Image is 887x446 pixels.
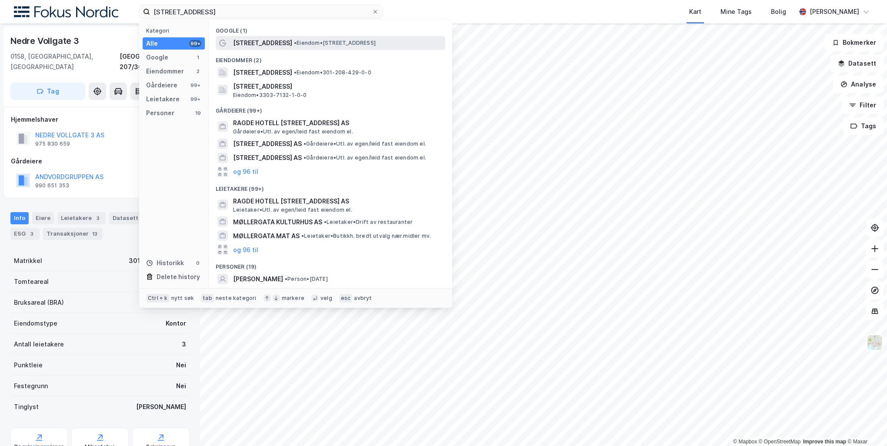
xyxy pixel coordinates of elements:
span: Gårdeiere • Utl. av egen/leid fast eiendom el. [233,128,353,135]
div: [PERSON_NAME] [136,402,186,412]
div: Leietakere (99+) [209,179,452,194]
div: Kontor [166,318,186,329]
div: 99+ [189,82,201,89]
a: OpenStreetMap [759,439,801,445]
button: Tags [843,117,884,135]
div: 99+ [189,96,201,103]
div: 19 [194,110,201,116]
a: Improve this map [803,439,846,445]
div: Tomteareal [14,276,49,287]
div: Tinglyst [14,402,39,412]
div: neste kategori [216,295,257,302]
div: 975 830 659 [35,140,70,147]
div: Leietakere [57,212,106,224]
div: Gårdeiere (99+) [209,100,452,116]
span: [STREET_ADDRESS] AS [233,153,302,163]
div: 2 [194,68,201,75]
div: Matrikkel [14,256,42,266]
div: Kategori [146,27,205,34]
div: Eiendommer [146,66,184,77]
div: Eiendomstype [14,318,57,329]
div: Personer [146,108,174,118]
div: nytt søk [171,295,194,302]
span: • [324,219,327,225]
span: Leietaker • Butikkh. bredt utvalg nær.midler mv. [301,233,431,240]
button: og 96 til [233,166,258,177]
div: velg [320,295,332,302]
span: Eiendom • 3303-7132-1-0-0 [233,92,307,99]
div: markere [282,295,304,302]
div: 301-207-365-0-0 [129,256,186,266]
span: • [294,40,297,46]
span: MØLLERGATA MAT AS [233,231,300,241]
div: Antall leietakere [14,339,64,349]
span: [PERSON_NAME] [233,274,283,284]
button: Analyse [833,76,884,93]
div: 99+ [189,40,201,47]
div: Ctrl + k [146,294,170,303]
div: Hjemmelshaver [11,114,189,125]
div: Punktleie [14,360,43,370]
button: Datasett [830,55,884,72]
div: Eiere [32,212,54,224]
span: • [285,276,287,282]
div: Leietakere [146,94,180,104]
div: Bruksareal (BRA) [14,297,64,308]
div: Datasett [109,212,152,224]
div: Google [146,52,168,63]
button: Tag [10,83,85,100]
input: Søk på adresse, matrikkel, gårdeiere, leietakere eller personer [150,5,372,18]
div: Kontrollprogram for chat [844,404,887,446]
span: [STREET_ADDRESS] [233,81,442,92]
div: Alle [146,38,158,49]
div: Eiendommer (2) [209,50,452,66]
div: Historikk [146,258,184,268]
span: • [303,140,306,147]
span: Leietaker • Utl. av egen/leid fast eiendom el. [233,206,352,213]
span: MØLLERGATA KULTURHUS AS [233,217,322,227]
span: • [301,233,304,239]
div: Nedre Vollgate 3 [10,34,81,48]
div: [PERSON_NAME] [810,7,859,17]
a: Mapbox [733,439,757,445]
div: 990 651 353 [35,182,69,189]
div: Bolig [771,7,786,17]
div: Google (1) [209,20,452,36]
span: Eiendom • [STREET_ADDRESS] [294,40,376,47]
span: RAGDE HOTELL [STREET_ADDRESS] AS [233,196,442,206]
div: Transaksjoner [43,228,103,240]
span: RAGDE HOTELL [STREET_ADDRESS] AS [233,118,442,128]
div: Gårdeiere [146,80,177,90]
div: avbryt [354,295,372,302]
div: Kart [689,7,701,17]
div: 1 [194,54,201,61]
span: Person • [DATE] [285,276,328,283]
div: 0 [194,260,201,266]
span: [STREET_ADDRESS] [233,67,292,78]
div: Nei [176,360,186,370]
span: Eiendom • 301-208-429-0-0 [294,69,371,76]
div: Mine Tags [720,7,752,17]
div: Info [10,212,29,224]
div: esc [339,294,353,303]
img: Z [867,334,883,351]
div: Delete history [157,272,200,282]
div: 0158, [GEOGRAPHIC_DATA], [GEOGRAPHIC_DATA] [10,51,120,72]
div: tab [201,294,214,303]
div: 3 [182,339,186,349]
span: • [303,154,306,161]
div: [GEOGRAPHIC_DATA], 207/365 [120,51,190,72]
div: Personer (19) [209,256,452,272]
div: Festegrunn [14,381,48,391]
button: Bokmerker [825,34,884,51]
iframe: Chat Widget [844,404,887,446]
div: Nei [176,381,186,391]
div: 13 [90,230,99,238]
div: ESG [10,228,40,240]
span: [STREET_ADDRESS] [233,38,292,48]
span: • [294,69,297,76]
span: [STREET_ADDRESS] AS [233,139,302,149]
img: fokus-nordic-logo.8a93422641609758e4ac.png [14,6,118,18]
div: Gårdeiere [11,156,189,166]
span: Gårdeiere • Utl. av egen/leid fast eiendom el. [303,140,426,147]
